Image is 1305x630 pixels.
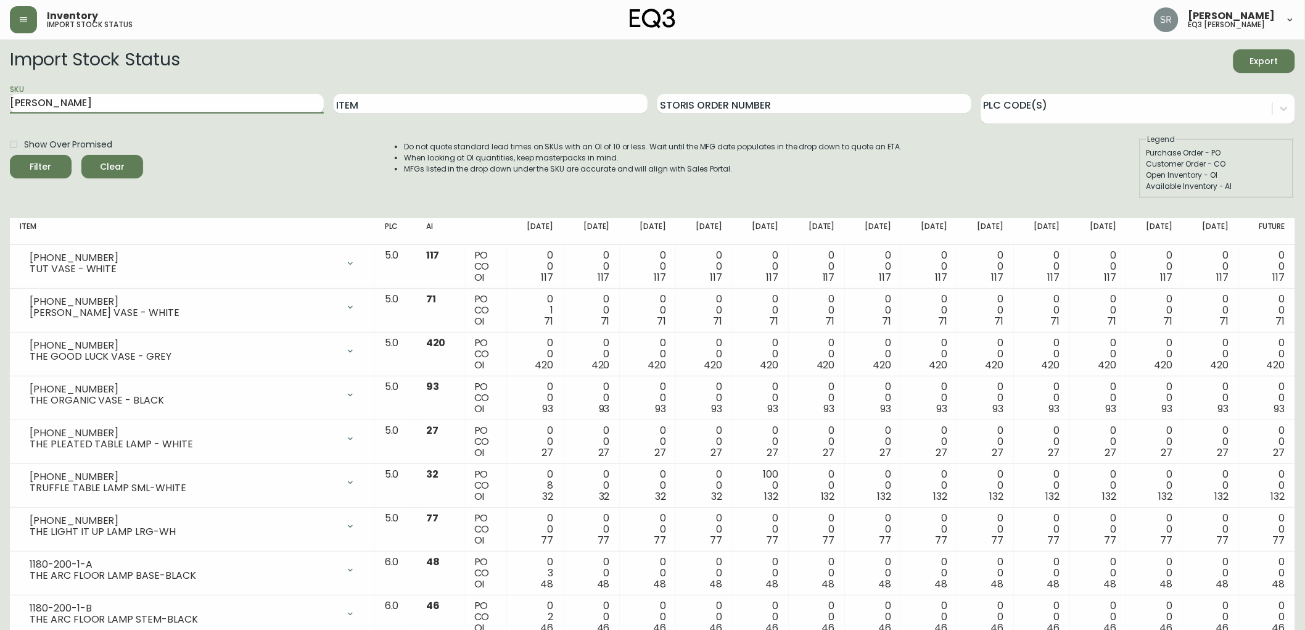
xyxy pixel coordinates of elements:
[1249,294,1285,327] div: 0 0
[47,11,98,21] span: Inventory
[742,338,778,371] div: 0 0
[992,446,1004,460] span: 27
[598,270,610,284] span: 117
[30,351,338,362] div: THE GOOD LUCK VASE - GREY
[517,381,553,415] div: 0 0
[686,250,722,283] div: 0 0
[630,250,666,283] div: 0 0
[1274,402,1285,416] span: 93
[30,614,338,625] div: THE ARC FLOOR LAMP STEM-BLACK
[742,381,778,415] div: 0 0
[742,513,778,546] div: 0 0
[375,376,416,420] td: 5.0
[375,552,416,595] td: 6.0
[1136,513,1172,546] div: 0 0
[1024,381,1060,415] div: 0 0
[630,294,666,327] div: 0 0
[1104,533,1116,547] span: 77
[686,381,722,415] div: 0 0
[901,218,957,245] th: [DATE]
[877,489,891,504] span: 132
[30,296,338,307] div: [PHONE_NUMBER]
[855,557,891,590] div: 0 0
[967,381,1003,415] div: 0 0
[1147,159,1287,170] div: Customer Order - CO
[686,557,722,590] div: 0 0
[1192,513,1229,546] div: 0 0
[564,218,620,245] th: [DATE]
[598,533,610,547] span: 77
[426,379,439,394] span: 93
[1049,402,1060,416] span: 93
[20,513,365,540] div: [PHONE_NUMBER]THE LIGHT IT UP LAMP LRG-WH
[1162,402,1173,416] span: 93
[1102,489,1116,504] span: 132
[574,294,610,327] div: 0 0
[855,513,891,546] div: 0 0
[507,218,563,245] th: [DATE]
[1136,425,1172,458] div: 0 0
[1161,533,1173,547] span: 77
[30,395,338,406] div: THE ORGANIC VASE - BLACK
[1136,469,1172,502] div: 0 0
[742,469,778,502] div: 100 0
[654,446,666,460] span: 27
[20,425,365,452] div: [PHONE_NUMBER]THE PLEATED TABLE LAMP - WHITE
[20,294,365,321] div: [PHONE_NUMBER][PERSON_NAME] VASE - WHITE
[375,508,416,552] td: 5.0
[474,250,497,283] div: PO CO
[1098,358,1116,372] span: 420
[545,314,554,328] span: 71
[426,423,438,437] span: 27
[967,469,1003,502] div: 0 0
[543,402,554,416] span: 93
[676,218,732,245] th: [DATE]
[1147,181,1287,192] div: Available Inventory - AI
[1080,469,1116,502] div: 0 0
[655,489,666,504] span: 32
[1080,381,1116,415] div: 0 0
[1107,314,1116,328] span: 71
[1192,425,1229,458] div: 0 0
[10,49,179,73] h2: Import Stock Status
[20,250,365,277] div: [PHONE_NUMBER]TUT VASE - WHITE
[1273,270,1285,284] span: 117
[30,471,338,483] div: [PHONE_NUMBER]
[990,489,1004,504] span: 132
[1136,250,1172,283] div: 0 0
[655,402,666,416] span: 93
[601,314,610,328] span: 71
[30,384,338,395] div: [PHONE_NUMBER]
[767,446,779,460] span: 27
[474,314,485,328] span: OI
[542,446,554,460] span: 27
[1154,7,1179,32] img: ecb3b61e70eec56d095a0ebe26764225
[1161,270,1173,284] span: 117
[767,533,779,547] span: 77
[30,603,338,614] div: 1180-200-1-B
[1243,54,1285,69] span: Export
[591,358,610,372] span: 420
[760,358,779,372] span: 420
[826,314,835,328] span: 71
[654,270,666,284] span: 117
[686,294,722,327] div: 0 0
[967,250,1003,283] div: 0 0
[1218,402,1229,416] span: 93
[630,469,666,502] div: 0 0
[1024,425,1060,458] div: 0 0
[574,381,610,415] div: 0 0
[799,513,835,546] div: 0 0
[935,270,947,284] span: 117
[1080,425,1116,458] div: 0 0
[375,333,416,376] td: 5.0
[704,358,722,372] span: 420
[967,513,1003,546] div: 0 0
[10,218,375,245] th: Item
[24,138,112,151] span: Show Over Promised
[426,467,438,481] span: 32
[1217,533,1229,547] span: 77
[30,439,338,450] div: THE PLEATED TABLE LAMP - WHITE
[911,425,947,458] div: 0 0
[574,250,610,283] div: 0 0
